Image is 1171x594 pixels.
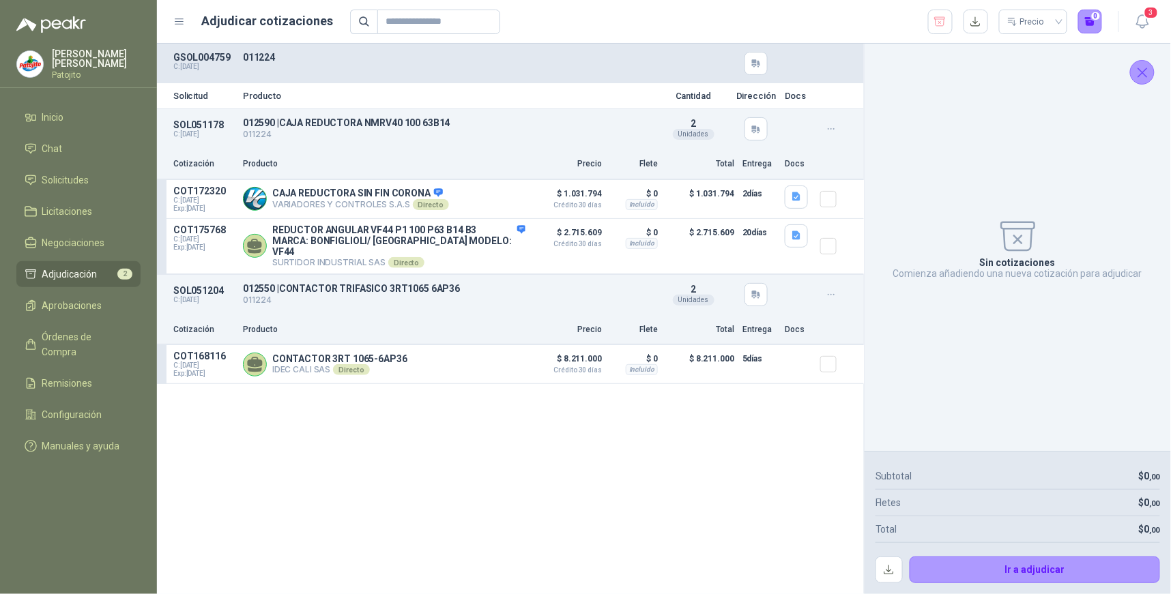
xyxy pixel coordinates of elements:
span: 2 [117,269,132,280]
p: Comienza añadiendo una nueva cotización para adjudicar [893,268,1142,279]
p: Precio [534,323,602,336]
span: ,00 [1150,473,1160,481]
p: Flete [610,323,658,336]
div: Precio [1007,12,1047,32]
p: Total [666,323,734,336]
a: Chat [16,136,141,162]
p: SOL051204 [173,285,235,296]
span: 0 [1144,524,1160,535]
button: 0 [1078,10,1103,34]
span: 2 [691,118,696,129]
p: 012550 | CONTACTOR TRIFASICO 3RT1065 6AP36 [243,283,651,294]
span: Configuración [42,407,102,422]
div: Incluido [626,364,658,375]
p: $ 8.211.000 [666,351,734,378]
p: $ 0 [610,351,658,367]
span: Exp: [DATE] [173,370,235,378]
span: Exp: [DATE] [173,205,235,213]
p: Subtotal [876,469,912,484]
a: Licitaciones [16,198,141,224]
span: Licitaciones [42,204,93,219]
p: Entrega [742,323,777,336]
p: Cotización [173,158,235,170]
p: CONTACTOR 3RT 1065-6AP36 [272,353,407,364]
p: Producto [243,91,651,100]
span: ,00 [1150,499,1160,508]
p: Docs [785,323,812,336]
span: Solicitudes [42,173,89,188]
a: Remisiones [16,370,141,396]
p: Producto [243,323,525,336]
span: Manuales y ayuda [42,439,120,454]
div: Directo [388,257,424,268]
p: 011224 [243,128,651,141]
button: Ir a adjudicar [910,556,1161,584]
p: $ 8.211.000 [534,351,602,374]
p: Total [876,522,897,537]
span: C: [DATE] [173,361,235,370]
p: C: [DATE] [173,130,235,138]
h1: Adjudicar cotizaciones [202,12,334,31]
span: Inicio [42,110,64,125]
span: 0 [1144,471,1160,481]
p: SOL051178 [173,119,235,130]
span: Exp: [DATE] [173,243,235,252]
p: Producto [243,158,525,170]
div: Directo [333,364,369,375]
p: $ 1.031.794 [534,185,602,209]
p: $ [1139,469,1160,484]
span: Aprobaciones [42,298,102,313]
a: Solicitudes [16,167,141,193]
span: Adjudicación [42,267,98,282]
a: Negociaciones [16,230,141,256]
span: 0 [1144,497,1160,508]
button: Cerrar [1130,60,1155,85]
p: Fletes [876,495,901,510]
p: 2 días [742,185,777,202]
p: $ 1.031.794 [666,185,734,213]
p: VARIADORES Y CONTROLES S.A.S [272,199,449,210]
p: Sin cotizaciones [980,257,1056,268]
p: C: [DATE] [173,296,235,304]
p: COT175768 [173,224,235,235]
p: REDUCTOR ANGULAR VF44 P1 100 P63 B14 B3 MARCA: BONFIGLIOLI/ [GEOGRAPHIC_DATA] MODELO: VF44 [272,224,525,257]
span: Negociaciones [42,235,105,250]
span: Crédito 30 días [534,202,602,209]
p: $ [1139,522,1160,537]
div: Directo [413,199,449,210]
p: C: [DATE] [173,63,235,71]
a: Órdenes de Compra [16,324,141,365]
img: Company Logo [17,51,43,77]
p: Docs [785,91,812,100]
p: Patojito [52,71,141,79]
a: Adjudicación2 [16,261,141,287]
p: Precio [534,158,602,170]
span: ,00 [1150,526,1160,535]
span: C: [DATE] [173,196,235,205]
p: $ 0 [610,185,658,202]
p: Entrega [742,158,777,170]
p: Flete [610,158,658,170]
span: Crédito 30 días [534,241,602,248]
p: SURTIDOR INDUSTRIAL SAS [272,257,525,268]
p: Solicitud [173,91,235,100]
img: Logo peakr [16,16,86,33]
p: 20 días [742,224,777,241]
p: Dirección [736,91,777,100]
div: Incluido [626,199,658,210]
a: Configuración [16,402,141,428]
div: Unidades [673,129,714,140]
p: $ [1139,495,1160,510]
p: 011224 [243,52,651,63]
p: 012590 | CAJA REDUCTORA NMRV40 100 63B14 [243,117,651,128]
p: GSOL004759 [173,52,235,63]
span: C: [DATE] [173,235,235,243]
span: Remisiones [42,376,93,391]
div: Incluido [626,238,658,249]
p: $ 0 [610,224,658,241]
p: Cantidad [659,91,727,100]
p: 5 días [742,351,777,367]
p: Total [666,158,734,170]
span: Órdenes de Compra [42,329,128,359]
div: Unidades [673,295,714,306]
